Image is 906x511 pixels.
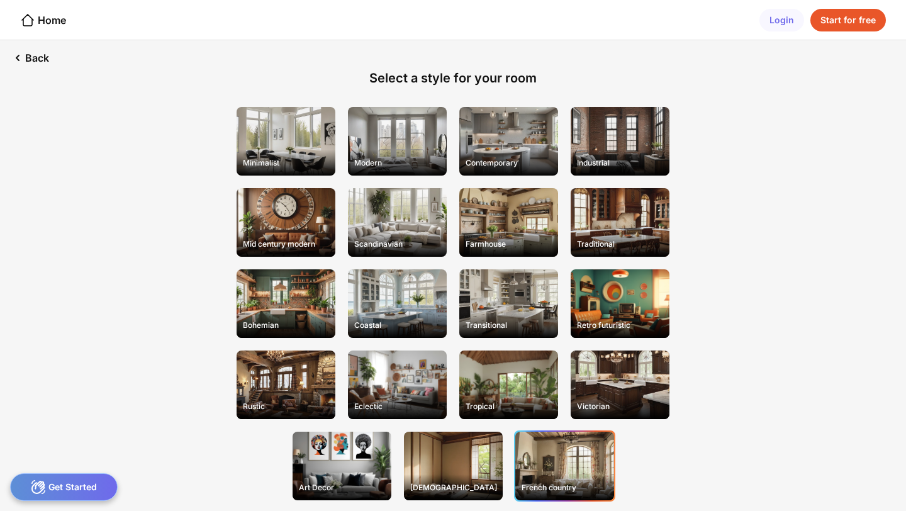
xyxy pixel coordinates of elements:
div: Traditional [572,234,668,254]
div: Tropical [461,396,557,416]
div: Retro futuristic [572,315,668,335]
div: Victorian [572,396,668,416]
div: Contemporary [461,153,557,172]
div: Modern [349,153,445,172]
div: Minimalist [238,153,334,172]
div: Login [759,9,804,31]
div: French country [517,478,613,497]
div: Rustic [238,396,334,416]
div: Coastal [349,315,445,335]
div: [DEMOGRAPHIC_DATA] [405,478,501,497]
div: Select a style for your room [369,70,537,86]
div: Bohemian [238,315,334,335]
div: Farmhouse [461,234,557,254]
div: Industrial [572,153,668,172]
div: Get Started [10,473,118,501]
div: Scandinavian [349,234,445,254]
div: Art Decor [294,478,390,497]
div: Mid century modern [238,234,334,254]
div: Home [20,13,66,28]
div: Start for free [810,9,886,31]
div: Transitional [461,315,557,335]
div: Eclectic [349,396,445,416]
